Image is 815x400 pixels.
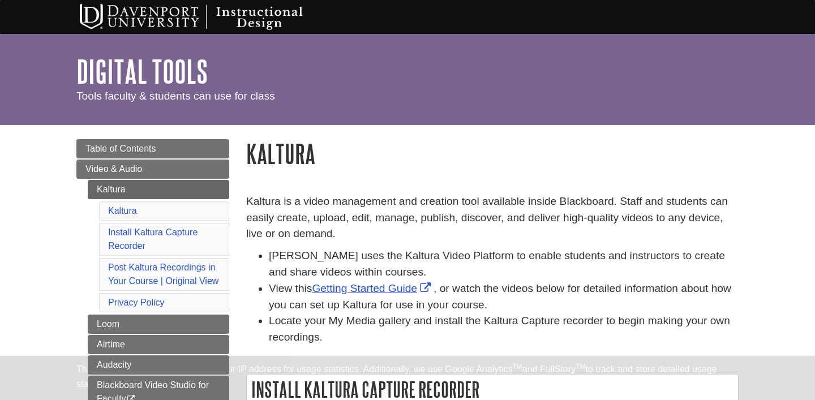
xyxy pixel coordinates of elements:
span: Video & Audio [85,164,142,174]
a: Privacy Policy [108,298,165,307]
li: [PERSON_NAME] uses the Kaltura Video Platform to enable students and instructors to create and sh... [269,248,739,281]
a: Digital Tools [76,54,208,89]
h1: Kaltura [246,139,739,168]
li: View this , or watch the videos below for detailed information about how you can set up Kaltura f... [269,281,739,313]
span: Tools faculty & students can use for class [76,90,275,102]
a: Table of Contents [76,139,229,158]
li: Locate your My Media gallery and install the Kaltura Capture recorder to begin making your own re... [269,313,739,346]
span: Table of Contents [85,144,156,153]
img: Davenport University Instructional Design [71,3,342,31]
a: Kaltura [108,206,137,216]
a: Link opens in new window [312,282,434,294]
a: Install Kaltura Capture Recorder [108,227,198,251]
a: Kaltura [88,180,229,199]
a: Post Kaltura Recordings in Your Course | Original View [108,263,218,286]
a: Airtime [88,335,229,354]
a: Audacity [88,355,229,375]
p: Kaltura is a video management and creation tool available inside Blackboard. Staff and students c... [246,193,739,242]
a: Loom [88,315,229,334]
a: Video & Audio [76,160,229,179]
